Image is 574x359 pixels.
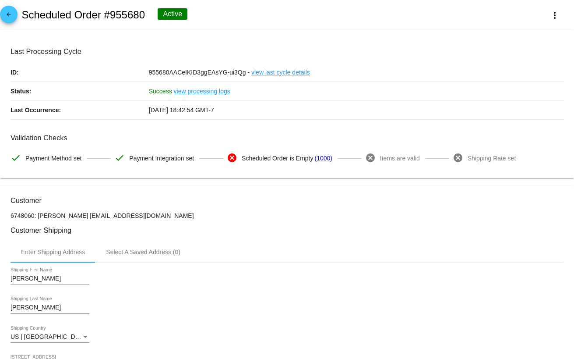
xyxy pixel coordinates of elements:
h3: Customer [11,196,563,205]
mat-icon: cancel [453,153,463,163]
span: US | [GEOGRAPHIC_DATA] [11,333,88,340]
h3: Customer Shipping [11,226,563,235]
mat-icon: cancel [365,153,376,163]
p: Status: [11,82,149,100]
h3: Validation Checks [11,134,563,142]
mat-icon: check [114,153,125,163]
input: Shipping First Name [11,275,89,282]
span: Payment Integration set [129,149,194,167]
mat-select: Shipping Country [11,334,89,341]
a: view processing logs [174,82,230,100]
span: Shipping Rate set [468,149,516,167]
a: view last cycle details [251,63,310,82]
div: Select A Saved Address (0) [106,249,180,256]
p: ID: [11,63,149,82]
mat-icon: arrow_back [4,11,14,22]
span: [DATE] 18:42:54 GMT-7 [149,107,214,114]
div: Active [158,8,187,20]
div: Enter Shipping Address [21,249,85,256]
span: Items are valid [380,149,420,167]
p: Last Occurrence: [11,101,149,119]
input: Shipping Last Name [11,304,89,311]
span: 955680AACeIKID3ggEAsYG-ui3Qg - [149,69,250,76]
mat-icon: more_vert [549,10,560,21]
span: Success [149,88,172,95]
mat-icon: check [11,153,21,163]
span: Scheduled Order is Empty [242,149,313,167]
p: 6748060: [PERSON_NAME] [EMAIL_ADDRESS][DOMAIN_NAME] [11,212,563,219]
h2: Scheduled Order #955680 [21,9,145,21]
span: Payment Method set [25,149,81,167]
h3: Last Processing Cycle [11,47,563,56]
a: (1000) [314,149,332,167]
mat-icon: cancel [227,153,237,163]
